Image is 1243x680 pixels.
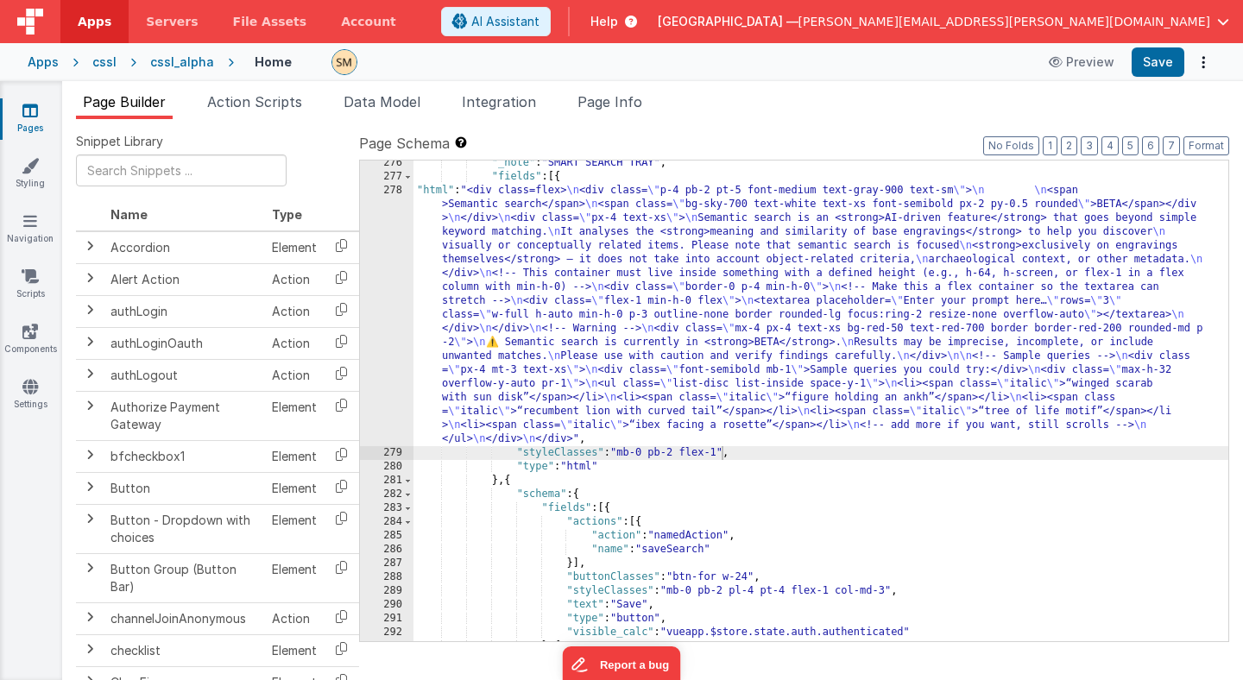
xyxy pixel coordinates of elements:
div: 284 [360,515,413,529]
button: [GEOGRAPHIC_DATA] — [PERSON_NAME][EMAIL_ADDRESS][PERSON_NAME][DOMAIN_NAME] [658,13,1229,30]
button: 5 [1122,136,1139,155]
td: Element [265,472,324,504]
input: Search Snippets ... [76,154,287,186]
div: 279 [360,446,413,460]
span: Integration [462,93,536,110]
td: Element [265,504,324,553]
button: 6 [1142,136,1159,155]
div: cssl [92,54,117,71]
h4: Home [255,55,292,68]
td: Button Group (Button Bar) [104,553,265,602]
div: Apps [28,54,59,71]
button: 1 [1043,136,1057,155]
button: Preview [1038,48,1125,76]
td: Authorize Payment Gateway [104,391,265,440]
td: Element [265,634,324,666]
td: Action [265,295,324,327]
div: 292 [360,626,413,639]
td: Action [265,602,324,634]
button: Save [1132,47,1184,77]
td: channelJoinAnonymous [104,602,265,634]
div: 290 [360,598,413,612]
td: Accordion [104,231,265,264]
button: No Folds [983,136,1039,155]
td: Button [104,472,265,504]
td: Alert Action [104,263,265,295]
td: Element [265,231,324,264]
td: authLogin [104,295,265,327]
img: e9616e60dfe10b317d64a5e98ec8e357 [332,50,356,74]
div: 277 [360,170,413,184]
div: 282 [360,488,413,501]
span: File Assets [233,13,307,30]
div: 291 [360,612,413,626]
span: Snippet Library [76,133,163,150]
span: Data Model [344,93,420,110]
td: bfcheckbox1 [104,440,265,472]
button: Options [1191,50,1215,74]
div: 276 [360,156,413,170]
button: Format [1183,136,1229,155]
button: AI Assistant [441,7,551,36]
td: Action [265,359,324,391]
span: Type [272,207,302,222]
button: 3 [1081,136,1098,155]
div: 293 [360,639,413,653]
td: checklist [104,634,265,666]
span: Action Scripts [207,93,302,110]
span: Name [110,207,148,222]
div: 287 [360,557,413,570]
div: 281 [360,474,413,488]
div: 283 [360,501,413,515]
span: [PERSON_NAME][EMAIL_ADDRESS][PERSON_NAME][DOMAIN_NAME] [798,13,1210,30]
span: Apps [78,13,111,30]
span: [GEOGRAPHIC_DATA] — [658,13,798,30]
span: Page Schema [359,133,450,154]
div: 289 [360,584,413,598]
td: authLogout [104,359,265,391]
div: 280 [360,460,413,474]
div: 278 [360,184,413,446]
div: cssl_alpha [150,54,214,71]
div: 285 [360,529,413,543]
div: 288 [360,570,413,584]
td: Button - Dropdown with choices [104,504,265,553]
span: Servers [146,13,198,30]
div: 286 [360,543,413,557]
span: Page Info [577,93,642,110]
span: Help [590,13,618,30]
td: Action [265,327,324,359]
td: Element [265,391,324,440]
td: authLoginOauth [104,327,265,359]
td: Element [265,553,324,602]
span: Page Builder [83,93,166,110]
button: 2 [1061,136,1077,155]
button: 7 [1163,136,1180,155]
span: AI Assistant [471,13,539,30]
td: Action [265,263,324,295]
button: 4 [1101,136,1119,155]
td: Element [265,440,324,472]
